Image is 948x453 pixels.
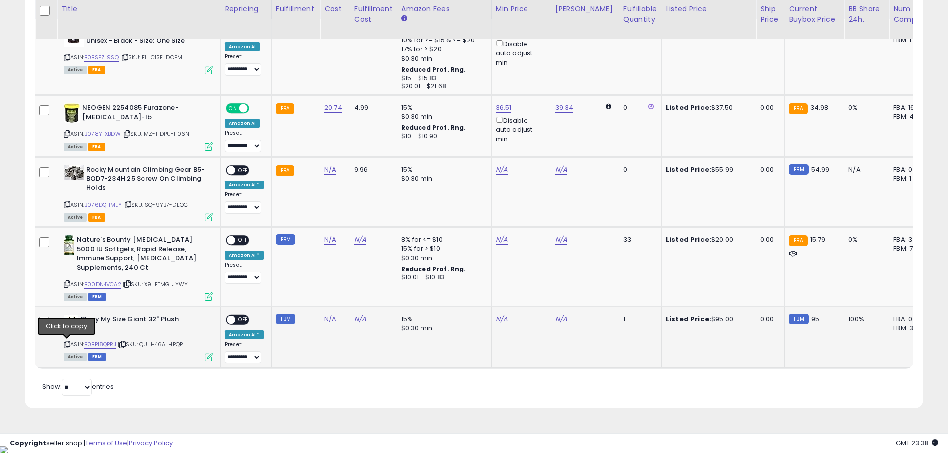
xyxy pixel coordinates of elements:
[848,165,881,174] div: N/A
[666,315,748,324] div: $95.00
[401,74,484,83] div: $15 - $15.83
[555,314,567,324] a: N/A
[496,235,508,245] a: N/A
[893,103,926,112] div: FBA: 16
[623,103,654,112] div: 0
[354,314,366,324] a: N/A
[401,4,487,14] div: Amazon Fees
[77,235,198,274] b: Nature's Bounty [MEDICAL_DATA] 5000 IU Softgels, Rapid Release, Immune Support, [MEDICAL_DATA] Su...
[64,165,84,180] img: 51Fr1vc+K3L._SL40_.jpg
[84,53,119,62] a: B0BSFZL9SQ
[401,324,484,333] div: $0.30 min
[227,104,239,113] span: ON
[848,315,881,324] div: 100%
[88,213,105,222] span: FBA
[789,235,807,246] small: FBA
[623,165,654,174] div: 0
[324,103,342,113] a: 20.74
[225,42,260,51] div: Amazon AI
[118,340,183,348] span: | SKU: QU-H46A-HPQP
[893,315,926,324] div: FBA: 0
[225,262,264,284] div: Preset:
[276,314,295,324] small: FBM
[88,293,106,301] span: FBM
[893,324,926,333] div: FBM: 3
[64,235,74,255] img: 41kIghiG3nL._SL40_.jpg
[82,103,203,124] b: NEOGEN 2254085 Furazone-[MEDICAL_DATA]-lb
[760,165,777,174] div: 0.00
[401,265,466,273] b: Reduced Prof. Rng.
[84,280,121,289] a: B00DN4VCA2
[401,103,484,112] div: 15%
[893,174,926,183] div: FBM: 1
[896,438,938,448] span: 2025-08-10 23:38 GMT
[123,280,188,288] span: | SKU: X9-ETMG-JYWY
[225,341,264,363] div: Preset:
[401,132,484,141] div: $10 - $10.90
[401,112,484,121] div: $0.30 min
[276,103,294,114] small: FBA
[401,14,407,23] small: Amazon Fees.
[64,293,87,301] span: All listings currently available for purchase on Amazon
[496,165,508,175] a: N/A
[789,4,840,25] div: Current Buybox Price
[235,166,251,174] span: OFF
[496,314,508,324] a: N/A
[64,66,87,74] span: All listings currently available for purchase on Amazon
[86,165,207,195] b: Rocky Mountain Climbing Gear B5-BQD7-234H 25 Screw On Climbing Holds
[64,143,87,151] span: All listings currently available for purchase on Amazon
[789,314,808,324] small: FBM
[893,4,930,25] div: Num of Comp.
[666,165,711,174] b: Listed Price:
[555,4,615,14] div: [PERSON_NAME]
[64,315,213,360] div: ASIN:
[10,438,46,448] strong: Copyright
[606,103,611,110] i: Calculated using Dynamic Max Price.
[42,382,114,391] span: Show: entries
[623,315,654,324] div: 1
[893,244,926,253] div: FBM: 7
[276,234,295,245] small: FBM
[496,4,547,14] div: Min Price
[88,66,105,74] span: FBA
[324,314,336,324] a: N/A
[666,314,711,324] b: Listed Price:
[789,103,807,114] small: FBA
[64,353,87,361] span: All listings currently available for purchase on Amazon
[848,235,881,244] div: 0%
[848,103,881,112] div: 0%
[64,315,78,335] img: 31CoE0NKuvL._SL40_.jpg
[235,316,251,324] span: OFF
[10,439,173,448] div: seller snap | |
[122,130,189,138] span: | SKU: MZ-HDPU-F06N
[401,65,466,74] b: Reduced Prof. Rng.
[401,315,484,324] div: 15%
[84,201,122,209] a: B076DQHMLY
[225,191,264,214] div: Preset:
[85,438,127,448] a: Terms of Use
[123,201,188,209] span: | SKU: SQ-9YB7-DEOC
[555,165,567,175] a: N/A
[555,235,567,245] a: N/A
[760,103,777,112] div: 0.00
[811,314,819,324] span: 95
[64,103,80,123] img: 51JBy3le8yL._SL40_.jpg
[354,165,389,174] div: 9.96
[88,143,105,151] span: FBA
[623,235,654,244] div: 33
[401,123,466,132] b: Reduced Prof. Rng.
[666,235,748,244] div: $20.00
[848,4,885,25] div: BB Share 24h.
[401,254,484,263] div: $0.30 min
[893,235,926,244] div: FBA: 3
[666,103,748,112] div: $37.50
[810,235,826,244] span: 15.79
[81,315,202,327] b: Bluey My Size Giant 32" Plush
[225,53,264,76] div: Preset:
[401,45,484,54] div: 17% for > $20
[401,54,484,63] div: $0.30 min
[401,165,484,174] div: 15%
[354,4,393,25] div: Fulfillment Cost
[401,82,484,91] div: $20.01 - $21.68
[324,165,336,175] a: N/A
